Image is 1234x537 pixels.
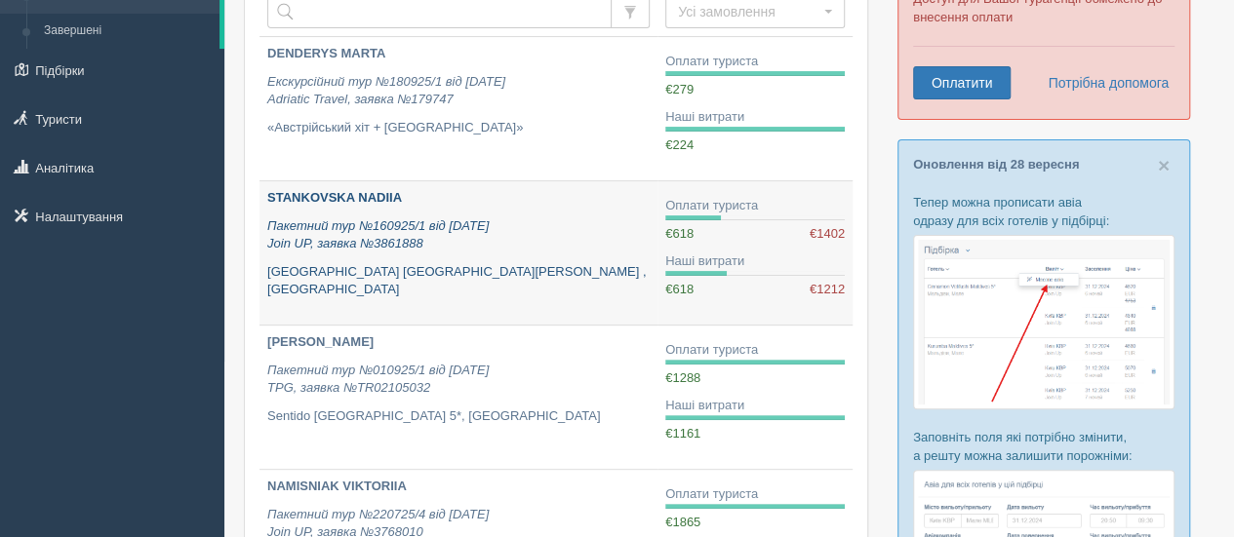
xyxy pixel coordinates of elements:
[267,363,489,396] i: Пакетний тур №010925/1 від [DATE] TPG, заявка №TR02105032
[35,14,219,49] a: Завершені
[665,370,700,385] span: €1288
[913,66,1011,99] a: Оплатити
[1035,66,1170,99] a: Потрібна допомога
[665,53,845,71] div: Оплати туриста
[665,252,845,271] div: Наші витрати
[1158,155,1170,175] button: Close
[665,485,845,504] div: Оплати туриста
[259,37,657,180] a: DENDERYS MARTA Екскурсійний тур №180925/1 від [DATE]Adriatic Travel, заявка №179747 «Австрійський...
[665,197,845,215] div: Оплати туриста
[665,426,700,441] span: €1161
[810,281,845,299] span: €1212
[665,341,845,360] div: Оплати туриста
[267,479,407,493] b: NAMISNIAK VIKTORIIA
[267,334,374,349] b: [PERSON_NAME]
[913,428,1174,465] p: Заповніть поля які потрібно змінити, а решту можна залишити порожніми:
[810,225,845,244] span: €1402
[913,193,1174,230] p: Тепер можна прописати авіа одразу для всіх готелів у підбірці:
[665,515,700,529] span: €1865
[913,235,1174,409] img: %D0%BF%D1%96%D0%B4%D0%B1%D1%96%D1%80%D0%BA%D0%B0-%D0%B0%D0%B2%D1%96%D0%B0-1-%D1%81%D1%80%D0%BC-%D...
[267,263,650,299] p: [GEOGRAPHIC_DATA] [GEOGRAPHIC_DATA][PERSON_NAME] , [GEOGRAPHIC_DATA]
[267,46,385,60] b: DENDERYS MARTA
[1158,154,1170,176] span: ×
[267,218,489,251] i: Пакетний тур №160925/1 від [DATE] Join UP, заявка №3861888
[259,326,657,469] a: [PERSON_NAME] Пакетний тур №010925/1 від [DATE]TPG, заявка №TR02105032 Sentido [GEOGRAPHIC_DATA] ...
[267,407,650,426] p: Sentido [GEOGRAPHIC_DATA] 5*, [GEOGRAPHIC_DATA]
[259,181,657,325] a: STANKOVSKA NADIIA Пакетний тур №160925/1 від [DATE]Join UP, заявка №3861888 [GEOGRAPHIC_DATA] [GE...
[665,397,845,415] div: Наші витрати
[267,190,402,205] b: STANKOVSKA NADIIA
[267,119,650,137] p: «Австрійський хіт + [GEOGRAPHIC_DATA]»
[678,2,819,21] span: Усі замовлення
[665,226,694,241] span: €618
[665,137,694,152] span: €224
[665,82,694,96] span: €279
[267,74,505,107] i: Екскурсійний тур №180925/1 від [DATE] Adriatic Travel, заявка №179747
[665,282,694,296] span: €618
[665,108,845,127] div: Наші витрати
[913,157,1079,172] a: Оновлення від 28 вересня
